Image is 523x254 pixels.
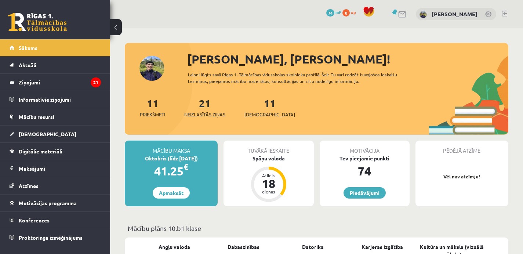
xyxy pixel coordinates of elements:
[258,173,280,178] div: Atlicis
[335,9,341,15] span: mP
[19,217,50,224] span: Konferences
[19,131,76,137] span: [DEMOGRAPHIC_DATA]
[10,91,101,108] a: Informatīvie ziņojumi
[19,160,101,177] legend: Maksājumi
[159,243,190,251] a: Angļu valoda
[342,9,350,17] span: 0
[10,177,101,194] a: Atzīmes
[10,160,101,177] a: Maksājumi
[320,162,410,180] div: 74
[228,243,259,251] a: Dabaszinības
[184,97,225,118] a: 21Neizlasītās ziņas
[184,162,188,172] span: €
[10,212,101,229] a: Konferences
[19,200,77,206] span: Motivācijas programma
[140,111,165,118] span: Priekšmeti
[128,223,505,233] p: Mācību plāns 10.b1 klase
[326,9,341,15] a: 74 mP
[125,155,218,162] div: Oktobris (līdz [DATE])
[326,9,334,17] span: 74
[125,162,218,180] div: 41.25
[344,187,386,199] a: Piedāvājumi
[125,141,218,155] div: Mācību maksa
[258,189,280,194] div: dienas
[420,11,427,18] img: Igors Aleksejevs
[19,74,101,91] legend: Ziņojumi
[362,243,403,251] a: Karjeras izglītība
[10,108,101,125] a: Mācību resursi
[140,97,165,118] a: 11Priekšmeti
[244,111,295,118] span: [DEMOGRAPHIC_DATA]
[10,229,101,246] a: Proktoringa izmēģinājums
[91,77,101,87] i: 21
[19,234,83,241] span: Proktoringa izmēģinājums
[224,155,313,203] a: Spāņu valoda Atlicis 18 dienas
[415,141,508,155] div: Pēdējā atzīme
[10,126,101,142] a: [DEMOGRAPHIC_DATA]
[351,9,356,15] span: xp
[184,111,225,118] span: Neizlasītās ziņas
[19,91,101,108] legend: Informatīvie ziņojumi
[19,182,39,189] span: Atzīmes
[320,141,410,155] div: Motivācija
[419,173,505,180] p: Vēl nav atzīmju!
[432,10,477,18] a: [PERSON_NAME]
[224,155,313,162] div: Spāņu valoda
[302,243,324,251] a: Datorika
[19,62,36,68] span: Aktuāli
[10,39,101,56] a: Sākums
[10,143,101,160] a: Digitālie materiāli
[8,13,67,31] a: Rīgas 1. Tālmācības vidusskola
[19,113,54,120] span: Mācību resursi
[258,178,280,189] div: 18
[320,155,410,162] div: Tev pieejamie punkti
[342,9,359,15] a: 0 xp
[19,148,62,155] span: Digitālie materiāli
[10,57,101,73] a: Aktuāli
[188,71,418,84] div: Laipni lūgts savā Rīgas 1. Tālmācības vidusskolas skolnieka profilā. Šeit Tu vari redzēt tuvojošo...
[187,50,508,68] div: [PERSON_NAME], [PERSON_NAME]!
[224,141,313,155] div: Tuvākā ieskaite
[153,187,190,199] a: Apmaksāt
[19,44,37,51] span: Sākums
[10,195,101,211] a: Motivācijas programma
[244,97,295,118] a: 11[DEMOGRAPHIC_DATA]
[10,74,101,91] a: Ziņojumi21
